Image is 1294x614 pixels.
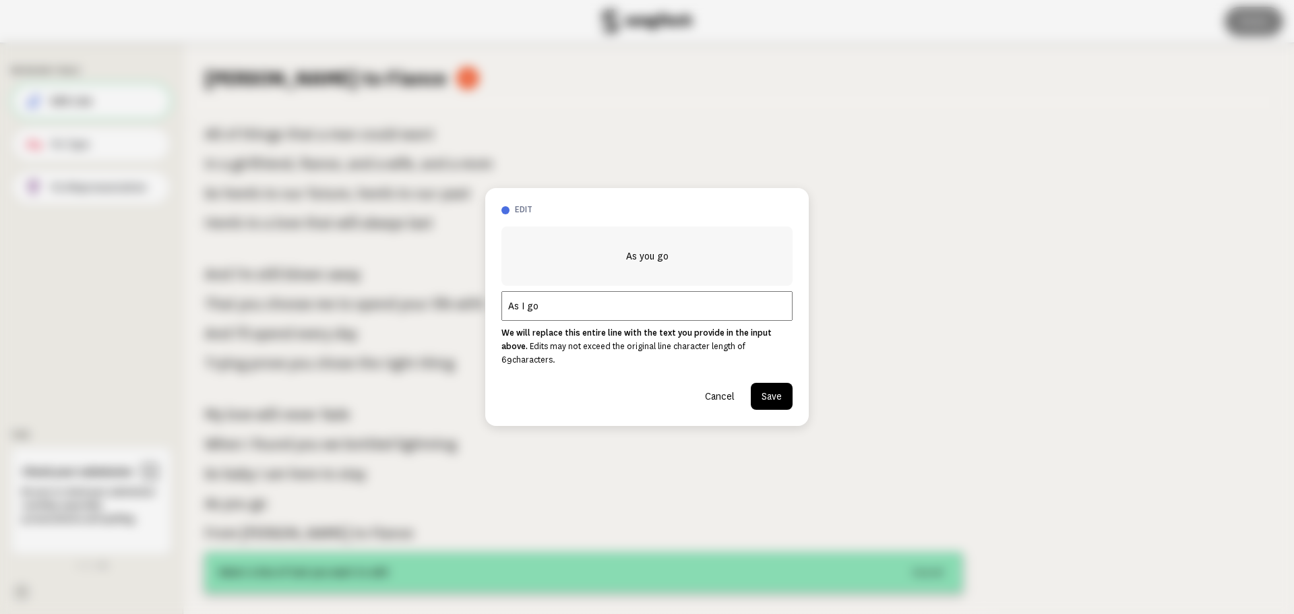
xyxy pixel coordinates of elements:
h3: edit [515,204,793,216]
input: Add your line edit here [501,291,793,321]
span: As you go [626,248,669,264]
button: Cancel [694,383,745,410]
strong: We will replace this entire line with the text you provide in the input above. [501,328,772,351]
button: Save [751,383,793,410]
span: Edits may not exceed the original line character length of 69 characters. [501,342,745,365]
